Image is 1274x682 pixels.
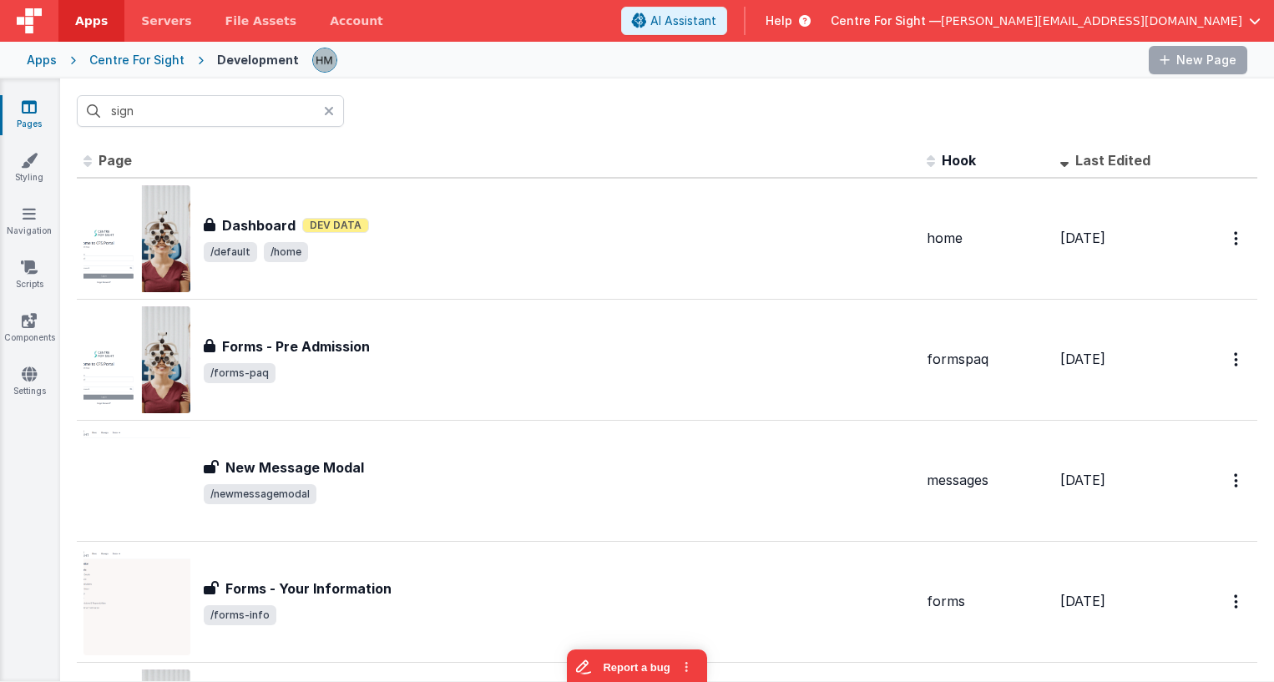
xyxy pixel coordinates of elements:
span: [PERSON_NAME][EMAIL_ADDRESS][DOMAIN_NAME] [941,13,1242,29]
span: Hook [942,152,976,169]
span: Page [99,152,132,169]
span: /newmessagemodal [204,484,316,504]
h3: New Message Modal [225,457,364,477]
span: /home [264,242,308,262]
span: /default [204,242,257,262]
span: [DATE] [1060,593,1105,609]
button: Options [1224,342,1251,376]
button: AI Assistant [621,7,727,35]
span: Centre For Sight — [831,13,941,29]
div: Apps [27,52,57,68]
img: 1b65a3e5e498230d1b9478315fee565b [313,48,336,72]
button: New Page [1149,46,1247,74]
div: messages [927,471,1047,490]
span: Dev Data [302,218,369,233]
div: home [927,229,1047,248]
button: Options [1224,584,1251,619]
div: Development [217,52,299,68]
input: Search pages, id's ... [77,95,344,127]
span: File Assets [225,13,297,29]
span: Help [766,13,792,29]
span: /forms-paq [204,363,276,383]
span: [DATE] [1060,472,1105,488]
h3: Dashboard [222,215,296,235]
button: Options [1224,463,1251,498]
div: forms [927,592,1047,611]
button: Options [1224,221,1251,255]
span: /forms-info [204,605,276,625]
h3: Forms - Pre Admission [222,336,370,356]
span: [DATE] [1060,230,1105,246]
span: Last Edited [1075,152,1150,169]
button: Centre For Sight — [PERSON_NAME][EMAIL_ADDRESS][DOMAIN_NAME] [831,13,1261,29]
span: [DATE] [1060,351,1105,367]
h3: Forms - Your Information [225,578,392,599]
span: Servers [141,13,191,29]
span: AI Assistant [650,13,716,29]
div: formspaq [927,350,1047,369]
div: Centre For Sight [89,52,185,68]
span: Apps [75,13,108,29]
